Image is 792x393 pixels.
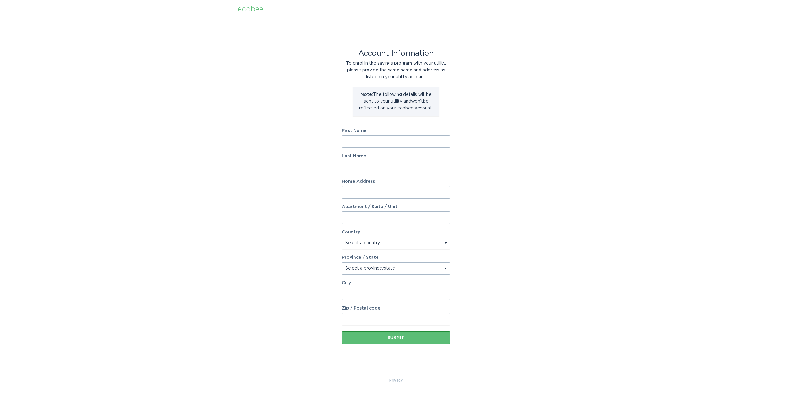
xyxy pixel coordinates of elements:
div: To enrol in the savings program with your utility, please provide the same name and address as li... [342,60,450,80]
div: Account Information [342,50,450,57]
label: Last Name [342,154,450,158]
strong: Note: [360,92,373,97]
button: Submit [342,331,450,344]
label: Home Address [342,179,450,184]
div: ecobee [238,6,263,13]
label: City [342,281,450,285]
label: Zip / Postal code [342,306,450,310]
label: Country [342,230,360,234]
p: The following details will be sent to your utility and won't be reflected on your ecobee account. [357,91,435,112]
label: First Name [342,129,450,133]
a: Privacy Policy & Terms of Use [389,377,403,384]
label: Province / State [342,255,379,260]
label: Apartment / Suite / Unit [342,205,450,209]
div: Submit [345,336,447,340]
